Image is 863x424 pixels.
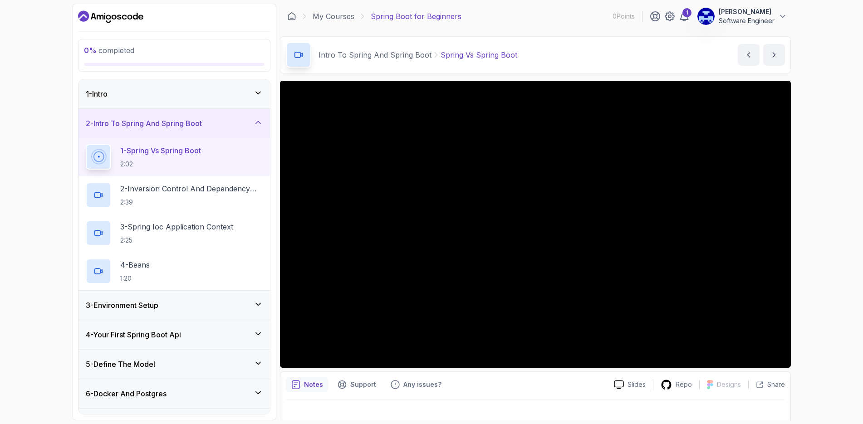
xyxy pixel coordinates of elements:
span: 0 % [84,46,97,55]
p: 3 - Spring Ioc Application Context [120,221,233,232]
h3: 5 - Define The Model [86,359,155,370]
img: user profile image [697,8,715,25]
button: previous content [738,44,760,66]
button: 4-Beans1:20 [86,258,263,284]
button: 1-Intro [78,79,270,108]
a: Slides [607,380,653,390]
p: Software Engineer [719,16,775,25]
button: user profile image[PERSON_NAME]Software Engineer [697,7,787,25]
h3: 1 - Intro [86,88,108,99]
p: [PERSON_NAME] [719,7,775,16]
p: 2:25 [120,236,233,245]
button: 2-Intro To Spring And Spring Boot [78,109,270,138]
p: 1 - Spring Vs Spring Boot [120,145,201,156]
button: 2-Inversion Control And Dependency Injection2:39 [86,182,263,208]
button: Feedback button [385,377,447,392]
button: 6-Docker And Postgres [78,379,270,408]
a: My Courses [313,11,354,22]
a: 1 [679,11,690,22]
button: 5-Define The Model [78,350,270,379]
p: Repo [676,380,692,389]
p: Designs [717,380,741,389]
span: completed [84,46,134,55]
p: Notes [304,380,323,389]
a: Repo [653,379,699,390]
p: Spring Vs Spring Boot [441,49,517,60]
p: 4 - Beans [120,259,150,270]
button: 3-Environment Setup [78,291,270,320]
p: Spring Boot for Beginners [371,11,461,22]
div: 1 [682,8,691,17]
p: 1:20 [120,274,150,283]
a: Dashboard [78,10,143,24]
p: 0 Points [613,12,635,21]
p: Slides [628,380,646,389]
button: Support button [332,377,382,392]
h3: 2 - Intro To Spring And Spring Boot [86,118,202,129]
p: Support [350,380,376,389]
button: 4-Your First Spring Boot Api [78,320,270,349]
h3: 6 - Docker And Postgres [86,388,167,399]
p: Intro To Spring And Spring Boot [319,49,431,60]
button: Share [748,380,785,389]
iframe: 1 - Spring vs Spring Boot [280,81,791,368]
button: notes button [286,377,329,392]
p: Share [767,380,785,389]
a: Dashboard [287,12,296,21]
h3: 3 - Environment Setup [86,300,158,311]
p: 2:39 [120,198,263,207]
p: 2 - Inversion Control And Dependency Injection [120,183,263,194]
button: 1-Spring Vs Spring Boot2:02 [86,144,263,170]
p: 2:02 [120,160,201,169]
h3: 4 - Your First Spring Boot Api [86,329,181,340]
button: next content [763,44,785,66]
p: Any issues? [403,380,441,389]
button: 3-Spring Ioc Application Context2:25 [86,220,263,246]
